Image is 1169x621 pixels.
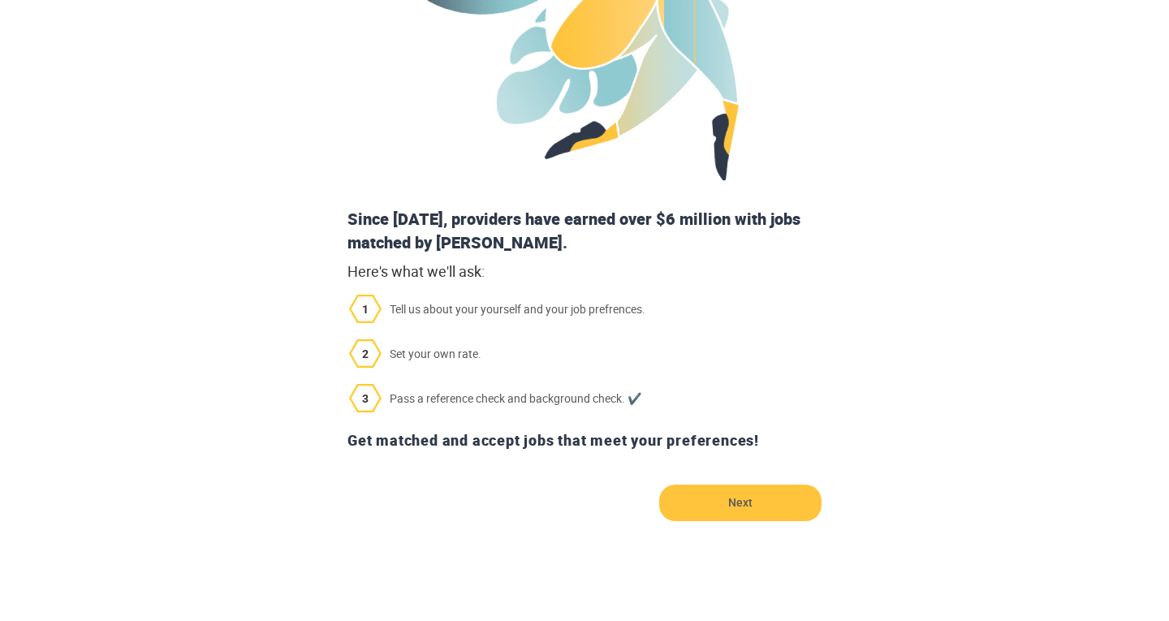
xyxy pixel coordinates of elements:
span: Pass a reference check and background check. ✔️ [341,384,828,412]
span: Set your own rate. [341,339,828,368]
span: 3 [349,390,382,407]
button: Next [659,485,822,521]
span: Tell us about your yourself and your job prefrences. [341,295,828,323]
img: 1 [349,295,382,323]
img: 2 [349,339,382,368]
span: 2 [349,346,382,362]
span: 1 [349,301,382,317]
div: Get matched and accept jobs that meet your preferences! [341,422,828,459]
div: Here's what we'll ask: [341,261,828,282]
img: 3 [349,384,382,412]
div: Since [DATE], providers have earned over $6 million with jobs matched by [PERSON_NAME]. [341,208,828,254]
